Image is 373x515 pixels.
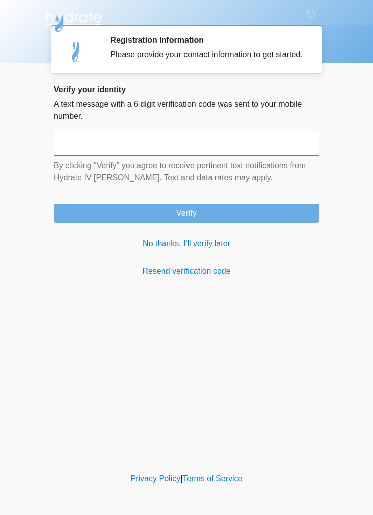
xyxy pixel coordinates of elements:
a: Terms of Service [182,474,242,483]
a: No thanks, I'll verify later [54,238,319,250]
a: | [180,474,182,483]
img: Hydrate IV Bar - Chandler Logo [44,8,104,33]
p: By clicking "Verify" you agree to receive pertinent text notifications from Hydrate IV [PERSON_NA... [54,160,319,184]
a: Resend verification code [54,265,319,277]
button: Verify [54,204,319,223]
img: Agent Avatar [61,35,91,65]
h2: Verify your identity [54,85,319,94]
div: Please provide your contact information to get started. [110,49,304,61]
a: Privacy Policy [131,474,181,483]
p: A text message with a 6 digit verification code was sent to your mobile number. [54,98,319,122]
